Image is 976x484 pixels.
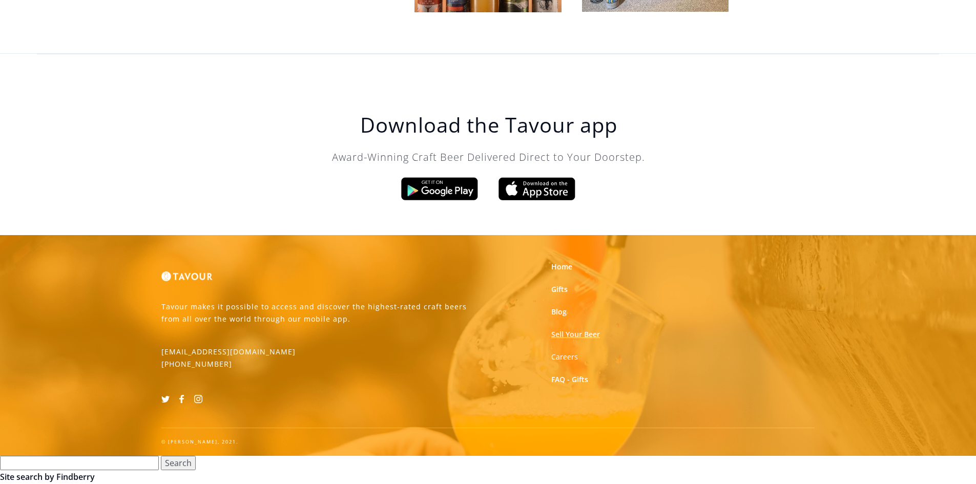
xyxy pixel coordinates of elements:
a: Sell Your Beer [551,329,600,340]
p: [EMAIL_ADDRESS][DOMAIN_NAME] [PHONE_NUMBER] [161,346,296,370]
input: Search [161,456,196,470]
div: © [PERSON_NAME], 2021. [161,438,815,446]
a: Gifts [551,284,568,294]
a: Home [551,262,572,272]
a: Blog [551,307,567,317]
a: FAQ - Gifts [551,374,588,385]
h1: Download the Tavour app [284,113,694,137]
p: Award-Winning Craft Beer Delivered Direct to Your Doorstep. [284,150,694,165]
p: Tavour makes it possible to access and discover the highest-rated craft beers from all over the w... [161,301,481,325]
a: Careers [551,352,578,362]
